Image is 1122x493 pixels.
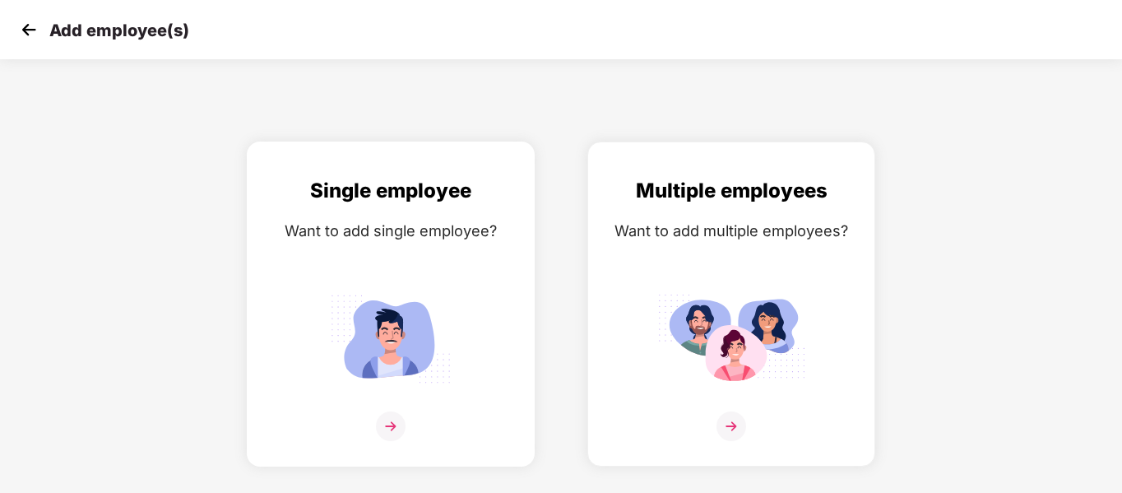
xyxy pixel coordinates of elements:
[264,219,517,243] div: Want to add single employee?
[605,219,858,243] div: Want to add multiple employees?
[317,287,465,390] img: svg+xml;base64,PHN2ZyB4bWxucz0iaHR0cDovL3d3dy53My5vcmcvMjAwMC9zdmciIGlkPSJTaW5nbGVfZW1wbG95ZWUiIH...
[376,412,406,441] img: svg+xml;base64,PHN2ZyB4bWxucz0iaHR0cDovL3d3dy53My5vcmcvMjAwMC9zdmciIHdpZHRoPSIzNiIgaGVpZ2h0PSIzNi...
[716,412,746,441] img: svg+xml;base64,PHN2ZyB4bWxucz0iaHR0cDovL3d3dy53My5vcmcvMjAwMC9zdmciIHdpZHRoPSIzNiIgaGVpZ2h0PSIzNi...
[49,21,189,40] p: Add employee(s)
[657,287,805,390] img: svg+xml;base64,PHN2ZyB4bWxucz0iaHR0cDovL3d3dy53My5vcmcvMjAwMC9zdmciIGlkPSJNdWx0aXBsZV9lbXBsb3llZS...
[264,175,517,207] div: Single employee
[605,175,858,207] div: Multiple employees
[16,17,41,42] img: svg+xml;base64,PHN2ZyB4bWxucz0iaHR0cDovL3d3dy53My5vcmcvMjAwMC9zdmciIHdpZHRoPSIzMCIgaGVpZ2h0PSIzMC...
